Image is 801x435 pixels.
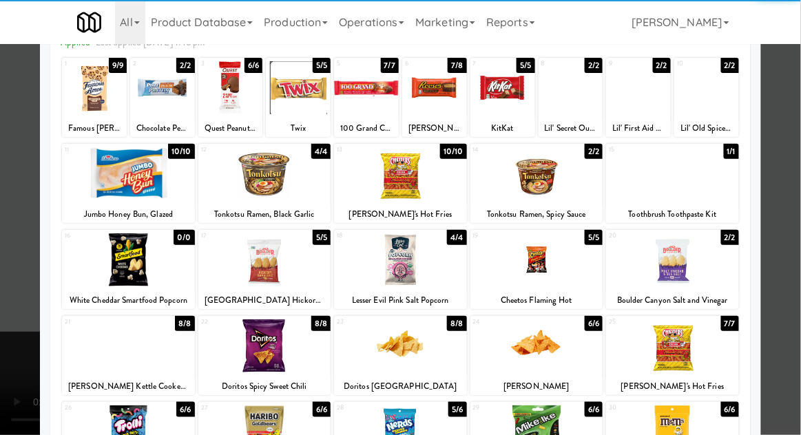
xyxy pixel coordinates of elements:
div: Toothbrush Toothpaste Kit [606,206,739,223]
div: 2/2 [585,58,603,73]
div: [PERSON_NAME] Peanut Butter Cups [404,120,465,137]
div: 8/8 [175,316,194,331]
div: Doritos [GEOGRAPHIC_DATA] [334,378,467,395]
div: 28 [337,402,400,414]
div: 100 Grand Chocolate Bar [336,120,397,137]
div: 160/0White Cheddar Smartfood Popcorn [62,230,195,309]
div: 184/4Lesser Evil Pink Salt Popcorn [334,230,467,309]
div: 25 [609,316,672,328]
div: Quest Peanut Butter Cups [198,120,263,137]
div: Toothbrush Toothpaste Kit [608,206,737,223]
div: 102/2Lil' Old Spice Pure Sport Deodorant [674,58,739,137]
div: Twix [266,120,331,137]
div: 202/2Boulder Canyon Salt and Vinegar [606,230,739,309]
div: 23 [337,316,400,328]
div: Lesser Evil Pink Salt Popcorn [334,292,467,309]
div: 30 [609,402,672,414]
div: 36/6Quest Peanut Butter Cups [198,58,263,137]
div: Tonkotsu Ramen, Spicy Sauce [472,206,601,223]
div: 257/7[PERSON_NAME]'s Hot Fries [606,316,739,395]
div: 19 [473,230,537,242]
div: 29 [473,402,537,414]
div: 6/6 [585,316,603,331]
div: KitKat [470,120,535,137]
div: Lil' First Aid Kit [608,120,669,137]
div: Cheetos Flaming Hot [472,292,601,309]
div: 22 [201,316,264,328]
div: 5/5 [313,58,331,73]
div: 1110/10Jumbo Honey Bun, Glazed [62,144,195,223]
div: Twix [268,120,329,137]
div: 4/4 [447,230,466,245]
div: 142/2Tonkotsu Ramen, Spicy Sauce [470,144,603,223]
div: Famous [PERSON_NAME] Chocolate Chip Cookies [62,120,127,137]
div: White Cheddar Smartfood Popcorn [62,292,195,309]
div: [PERSON_NAME] [472,378,601,395]
div: Quest Peanut Butter Cups [200,120,261,137]
div: [PERSON_NAME]'s Hot Fries [334,206,467,223]
div: 8/8 [311,316,331,331]
div: 45/5Twix [266,58,331,137]
div: 5/6 [448,402,466,417]
div: 195/5Cheetos Flaming Hot [470,230,603,309]
div: 1310/10[PERSON_NAME]'s Hot Fries [334,144,467,223]
div: 15 [609,144,672,156]
div: Jumbo Honey Bun, Glazed [62,206,195,223]
div: 82/2Lil' Secret Outlast Deoderant [539,58,603,137]
div: Doritos [GEOGRAPHIC_DATA] [336,378,465,395]
div: 2/2 [653,58,671,73]
div: 10/10 [168,144,195,159]
div: 8/8 [447,316,466,331]
div: 6/6 [585,402,603,417]
div: 218/8[PERSON_NAME] Kettle Cooked Original [62,316,195,395]
div: 9/9 [109,58,127,73]
div: 124/4Tonkotsu Ramen, Black Garlic [198,144,331,223]
div: [GEOGRAPHIC_DATA] Hickory Barbecue [200,292,329,309]
div: 16 [65,230,128,242]
div: 5/5 [585,230,603,245]
div: 26 [65,402,128,414]
div: 175/5[GEOGRAPHIC_DATA] Hickory Barbecue [198,230,331,309]
div: [PERSON_NAME] [470,378,603,395]
div: 22/2Chocolate Peanut Butter Pure Protein Bar [130,58,195,137]
div: 0/0 [174,230,194,245]
div: 27 [201,402,264,414]
img: Micromart [77,10,101,34]
div: KitKat [472,120,533,137]
div: 100 Grand Chocolate Bar [334,120,399,137]
div: 1 [65,58,94,70]
div: Lil' Secret Outlast Deoderant [541,120,601,137]
div: White Cheddar Smartfood Popcorn [64,292,193,309]
div: 75/5KitKat [470,58,535,137]
span: Last applied [DATE] 1:46 pm [96,36,205,49]
div: Boulder Canyon Salt and Vinegar [608,292,737,309]
div: Tonkotsu Ramen, Black Garlic [200,206,329,223]
div: 5/5 [517,58,534,73]
div: Tonkotsu Ramen, Spicy Sauce [470,206,603,223]
div: [PERSON_NAME]'s Hot Fries [336,206,465,223]
div: 20 [609,230,672,242]
div: Boulder Canyon Salt and Vinegar [606,292,739,309]
div: 7 [473,58,503,70]
div: 11 [65,144,128,156]
div: 57/7100 Grand Chocolate Bar [334,58,399,137]
div: [PERSON_NAME] Peanut Butter Cups [402,120,467,137]
div: Lil' Old Spice Pure Sport Deodorant [674,120,739,137]
div: 7/8 [448,58,466,73]
div: 1/1 [724,144,739,159]
div: 238/8Doritos [GEOGRAPHIC_DATA] [334,316,467,395]
div: [GEOGRAPHIC_DATA] Hickory Barbecue [198,292,331,309]
div: 5/5 [313,230,331,245]
div: Tonkotsu Ramen, Black Garlic [198,206,331,223]
div: 7/7 [381,58,399,73]
div: 10/10 [440,144,467,159]
div: 3 [201,58,231,70]
div: 6/6 [721,402,739,417]
div: 6/6 [245,58,262,73]
div: Doritos Spicy Sweet Chili [200,378,329,395]
div: 21 [65,316,128,328]
div: 2/2 [176,58,194,73]
div: 18 [337,230,400,242]
div: Lil' Secret Outlast Deoderant [539,120,603,137]
div: 12 [201,144,264,156]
